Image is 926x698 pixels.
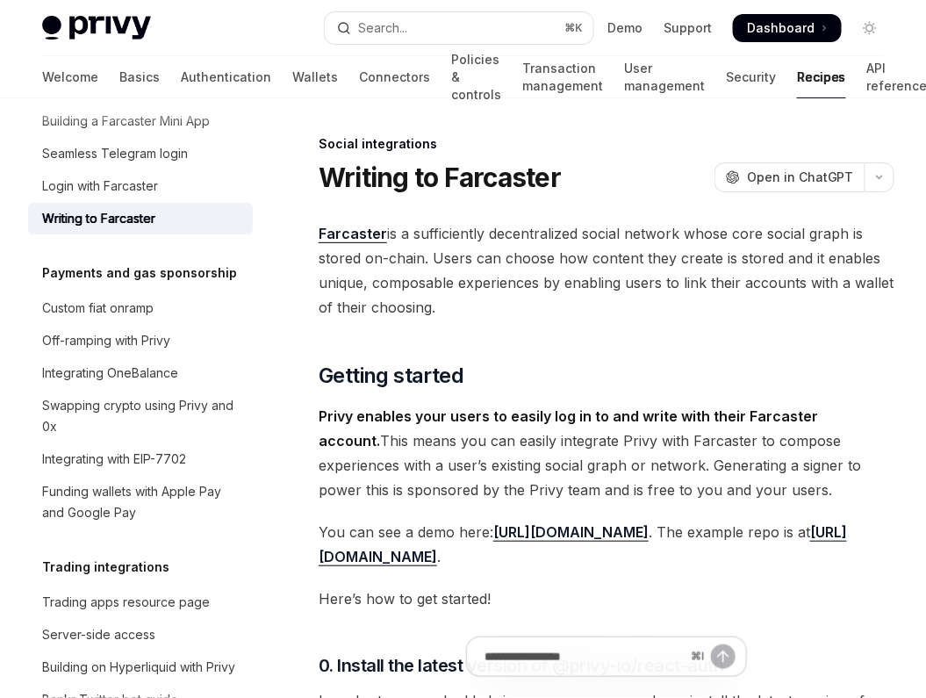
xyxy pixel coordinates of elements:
[292,56,338,98] a: Wallets
[42,208,155,229] div: Writing to Farcaster
[28,357,253,389] a: Integrating OneBalance
[319,162,561,193] h1: Writing to Farcaster
[42,16,151,40] img: light logo
[607,19,642,37] a: Demo
[522,56,603,98] a: Transaction management
[319,225,387,243] a: Farcaster
[28,651,253,683] a: Building on Hyperliquid with Privy
[42,657,235,678] div: Building on Hyperliquid with Privy
[319,225,387,242] strong: Farcaster
[733,14,842,42] a: Dashboard
[42,557,169,578] h5: Trading integrations
[747,169,854,186] span: Open in ChatGPT
[493,523,649,542] a: [URL][DOMAIN_NAME]
[42,481,242,523] div: Funding wallets with Apple Pay and Google Pay
[711,644,736,669] button: Send message
[42,395,242,437] div: Swapping crypto using Privy and 0x
[181,56,271,98] a: Authentication
[42,624,155,645] div: Server-side access
[28,443,253,475] a: Integrating with EIP-7702
[28,619,253,651] a: Server-side access
[42,298,154,319] div: Custom fiat onramp
[28,325,253,356] a: Off-ramping with Privy
[797,56,846,98] a: Recipes
[856,14,884,42] button: Toggle dark mode
[664,19,712,37] a: Support
[319,407,818,450] strong: Privy enables your users to easily log in to and write with their Farcaster account.
[42,592,210,613] div: Trading apps resource page
[28,586,253,618] a: Trading apps resource page
[28,138,253,169] a: Seamless Telegram login
[42,56,98,98] a: Welcome
[28,292,253,324] a: Custom fiat onramp
[358,18,407,39] div: Search...
[42,449,186,470] div: Integrating with EIP-7702
[42,143,188,164] div: Seamless Telegram login
[319,404,894,502] span: This means you can easily integrate Privy with Farcaster to compose experiences with a user’s exi...
[451,56,501,98] a: Policies & controls
[28,390,253,443] a: Swapping crypto using Privy and 0x
[42,363,178,384] div: Integrating OneBalance
[624,56,705,98] a: User management
[319,221,894,320] span: is a sufficiently decentralized social network whose core social graph is stored on-chain. Users ...
[747,19,815,37] span: Dashboard
[485,637,684,676] input: Ask a question...
[359,56,430,98] a: Connectors
[726,56,776,98] a: Security
[42,176,158,197] div: Login with Farcaster
[28,170,253,202] a: Login with Farcaster
[28,203,253,234] a: Writing to Farcaster
[319,135,894,153] div: Social integrations
[42,330,170,351] div: Off-ramping with Privy
[325,12,593,44] button: Open search
[564,21,583,35] span: ⌘ K
[119,56,160,98] a: Basics
[28,476,253,529] a: Funding wallets with Apple Pay and Google Pay
[319,362,463,390] span: Getting started
[319,520,894,569] span: You can see a demo here: . The example repo is at .
[319,586,894,611] span: Here’s how to get started!
[714,162,865,192] button: Open in ChatGPT
[42,263,237,284] h5: Payments and gas sponsorship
